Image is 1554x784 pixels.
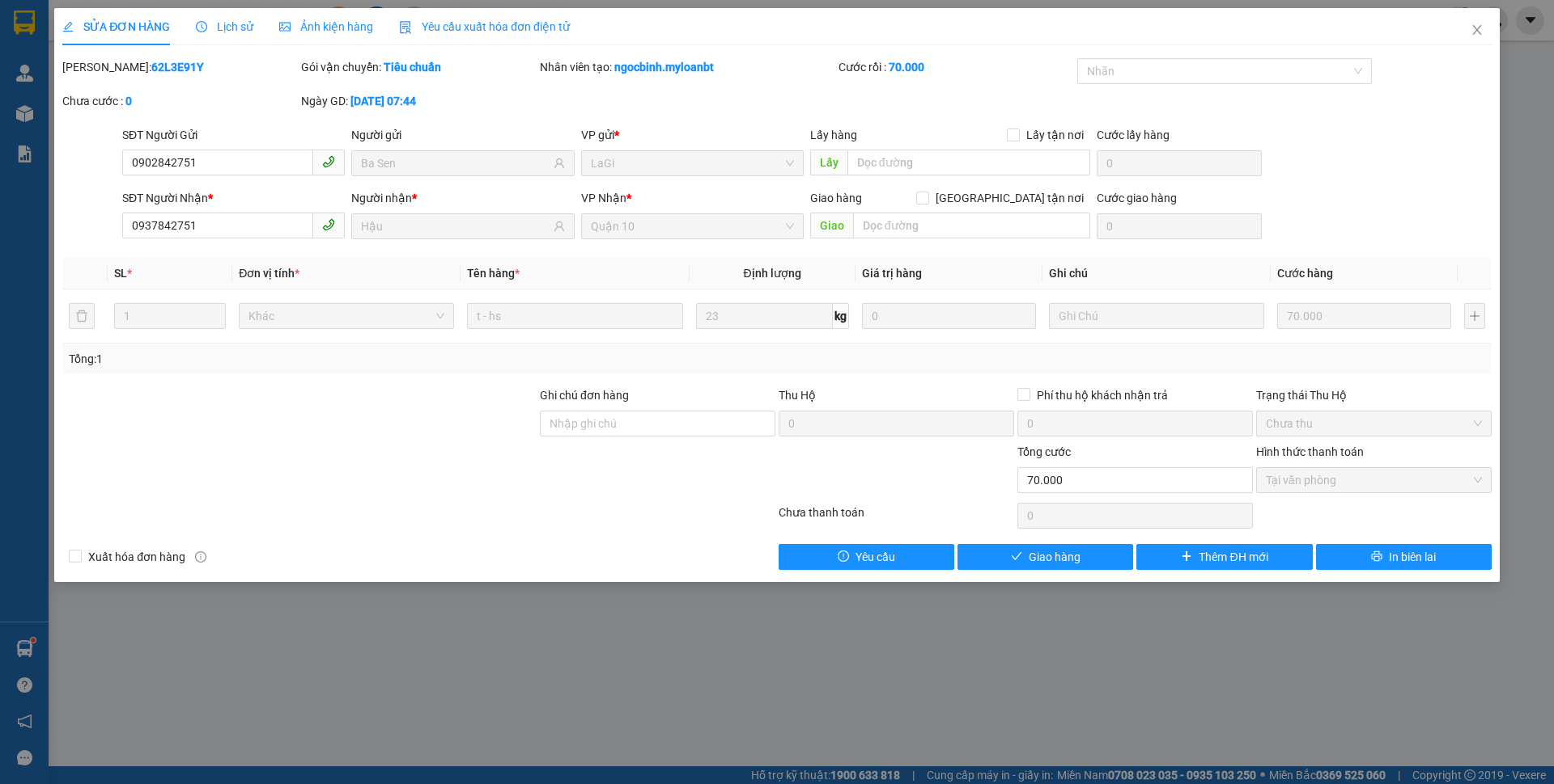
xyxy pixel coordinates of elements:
[889,61,924,74] b: 70.000
[1277,267,1333,280] span: Cước hàng
[1389,548,1436,566] span: In biên lai
[810,192,862,204] span: Giao hàng
[1097,213,1262,239] input: Cước giao hàng
[467,303,682,329] input: VD: Bàn, Ghế
[239,267,299,280] span: Đơn vị tính
[1042,258,1271,289] th: Ghi chú
[1136,544,1312,570] button: plusThêm ĐH mới
[1316,544,1492,570] button: printerIn biên lai
[361,154,550,172] input: Tên người gửi
[69,303,95,329] button: delete
[384,61,441,74] b: Tiêu chuẩn
[540,58,835,76] div: Nhân viên tạo:
[1097,150,1262,176] input: Cước lấy hàng
[467,267,520,280] span: Tên hàng
[581,126,804,144] div: VP gửi
[777,504,1016,532] div: Chưa thanh toán
[810,129,857,141] span: Lấy hàng
[122,189,345,207] div: SĐT Người Nhận
[1011,550,1022,563] span: check
[847,150,1090,175] input: Dọc đường
[1256,386,1492,404] div: Trạng thái Thu Hộ
[853,213,1090,238] input: Dọc đường
[361,217,550,235] input: Tên người nhận
[1017,445,1071,458] span: Tổng cước
[322,218,335,231] span: phone
[125,95,132,107] b: 0
[155,9,233,27] span: 7VMSH3RS
[1020,126,1090,144] span: Lấy tận nơi
[591,151,794,175] span: LaGi
[6,74,79,89] span: 0968278298
[279,21,291,32] span: picture
[862,267,922,280] span: Giá trị hàng
[1030,386,1174,404] span: Phí thu hộ khách nhận trả
[929,189,1090,207] span: [GEOGRAPHIC_DATA] tận nơi
[62,20,170,33] span: SỬA ĐƠN HÀNG
[6,103,108,120] strong: Phiếu gửi hàng
[779,389,816,402] span: Thu Hộ
[196,21,207,32] span: clock-circle
[6,8,146,31] strong: Nhà xe Mỹ Loan
[1256,445,1364,458] label: Hình thức thanh toán
[69,350,600,368] div: Tổng: 1
[151,61,204,74] b: 62L3E91Y
[196,20,253,33] span: Lịch sử
[6,40,143,71] span: 33 Bác Ái, P Phước Hội, TX Lagi
[856,548,895,566] span: Yêu cầu
[1277,303,1451,329] input: 0
[554,158,565,169] span: user
[554,221,565,232] span: user
[1266,411,1482,436] span: Chưa thu
[164,103,223,120] span: Quận 10
[614,61,714,74] b: ngocbinh.myloanbt
[1371,550,1382,563] span: printer
[833,303,849,329] span: kg
[779,544,954,570] button: exclamation-circleYêu cầu
[195,551,206,563] span: info-circle
[248,304,444,328] span: Khác
[82,548,192,566] span: Xuất hóa đơn hàng
[301,92,537,110] div: Ngày GD:
[351,126,574,144] div: Người gửi
[1471,23,1484,36] span: close
[744,267,801,280] span: Định lượng
[591,214,794,238] span: Quận 10
[114,267,127,280] span: SL
[62,21,74,32] span: edit
[1181,550,1192,563] span: plus
[399,21,412,34] img: icon
[1454,8,1500,53] button: Close
[810,213,853,238] span: Giao
[862,303,1036,329] input: 0
[1097,192,1177,204] label: Cước giao hàng
[1049,303,1264,329] input: Ghi Chú
[957,544,1133,570] button: checkGiao hàng
[581,192,626,204] span: VP Nhận
[62,58,298,76] div: [PERSON_NAME]:
[279,20,373,33] span: Ảnh kiện hàng
[351,189,574,207] div: Người nhận
[322,155,335,168] span: phone
[839,58,1074,76] div: Cước rồi :
[540,411,775,436] input: Ghi chú đơn hàng
[399,20,570,33] span: Yêu cầu xuất hóa đơn điện tử
[350,95,416,107] b: [DATE] 07:44
[1199,548,1267,566] span: Thêm ĐH mới
[1097,129,1170,141] label: Cước lấy hàng
[838,550,849,563] span: exclamation-circle
[122,126,345,144] div: SĐT Người Gửi
[301,58,537,76] div: Gói vận chuyển:
[540,389,629,402] label: Ghi chú đơn hàng
[1266,468,1482,492] span: Tại văn phòng
[1464,303,1485,329] button: plus
[810,150,847,175] span: Lấy
[1029,548,1081,566] span: Giao hàng
[62,92,298,110] div: Chưa cước :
